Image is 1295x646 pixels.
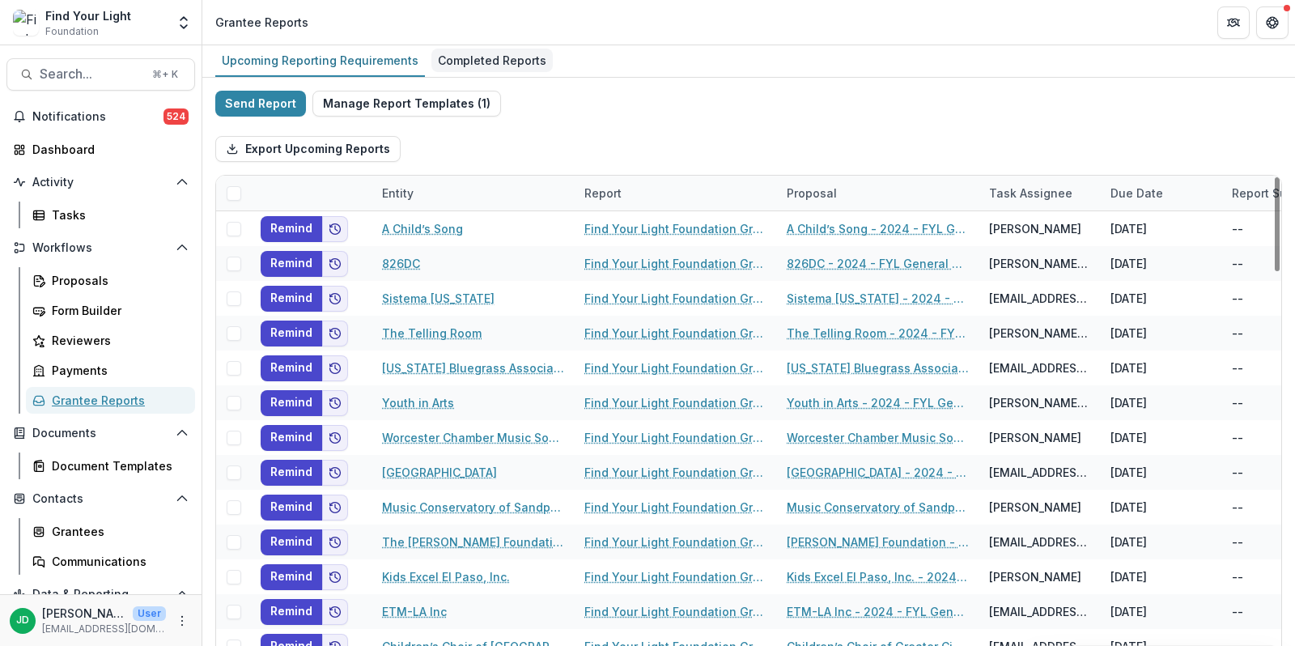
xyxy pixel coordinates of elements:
[787,568,970,585] a: Kids Excel El Paso, Inc. - 2024 - FYL General Grant Application
[261,286,322,312] button: Remind
[979,176,1101,210] div: Task Assignee
[575,185,631,202] div: Report
[584,499,767,516] a: Find Your Light Foundation Grant Report
[322,495,348,521] button: Add to friends
[584,290,767,307] a: Find Your Light Foundation Grant Report
[979,185,1082,202] div: Task Assignee
[261,529,322,555] button: Remind
[787,603,970,620] a: ETM-LA Inc - 2024 - FYL General Grant Application
[322,251,348,277] button: Add to friends
[133,606,166,621] p: User
[382,325,482,342] a: The Telling Room
[584,464,767,481] a: Find Your Light Foundation Grant Report
[989,220,1081,237] div: [PERSON_NAME]
[1232,499,1243,516] div: --
[52,523,182,540] div: Grantees
[45,24,99,39] span: Foundation
[1232,603,1243,620] div: --
[52,332,182,349] div: Reviewers
[372,176,575,210] div: Entity
[382,603,447,620] a: ETM-LA Inc
[382,499,565,516] a: Music Conservatory of Sandpoint, Inc
[372,185,423,202] div: Entity
[382,533,565,550] a: The [PERSON_NAME] Foundation
[52,457,182,474] div: Document Templates
[322,564,348,590] button: Add to friends
[989,429,1081,446] div: [PERSON_NAME]
[261,599,322,625] button: Remind
[261,355,322,381] button: Remind
[322,425,348,451] button: Add to friends
[26,357,195,384] a: Payments
[777,176,979,210] div: Proposal
[40,66,142,82] span: Search...
[1101,176,1222,210] div: Due Date
[382,568,510,585] a: Kids Excel El Paso, Inc.
[215,136,401,162] button: Export Upcoming Reports
[1101,420,1222,455] div: [DATE]
[322,321,348,346] button: Add to friends
[382,464,497,481] a: [GEOGRAPHIC_DATA]
[322,286,348,312] button: Add to friends
[6,136,195,163] a: Dashboard
[575,176,777,210] div: Report
[382,220,463,237] a: A Child’s Song
[215,91,306,117] button: Send Report
[989,499,1081,516] div: [PERSON_NAME]
[787,429,970,446] a: Worcester Chamber Music Society, Inc. - 2024-25 - Find Your Light Foundation Request for Proposal
[6,420,195,446] button: Open Documents
[1101,185,1173,202] div: Due Date
[215,14,308,31] div: Grantee Reports
[52,206,182,223] div: Tasks
[52,392,182,409] div: Grantee Reports
[584,533,767,550] a: Find Your Light Foundation Grant Report
[172,6,195,39] button: Open entity switcher
[1232,220,1243,237] div: --
[45,7,131,24] div: Find Your Light
[989,568,1081,585] div: [PERSON_NAME]
[32,492,169,506] span: Contacts
[989,255,1091,272] div: [PERSON_NAME] Pred [PERSON_NAME]
[1232,429,1243,446] div: --
[32,427,169,440] span: Documents
[172,611,192,631] button: More
[6,104,195,130] button: Notifications524
[6,235,195,261] button: Open Workflows
[16,615,29,626] div: Jeffrey Dollinger
[322,216,348,242] button: Add to friends
[261,460,322,486] button: Remind
[261,321,322,346] button: Remind
[1101,281,1222,316] div: [DATE]
[149,66,181,83] div: ⌘ + K
[322,460,348,486] button: Add to friends
[777,185,847,202] div: Proposal
[1101,316,1222,351] div: [DATE]
[6,486,195,512] button: Open Contacts
[1232,359,1243,376] div: --
[52,302,182,319] div: Form Builder
[1232,290,1243,307] div: --
[1232,533,1243,550] div: --
[1101,385,1222,420] div: [DATE]
[1101,525,1222,559] div: [DATE]
[382,290,495,307] a: Sistema [US_STATE]
[431,49,553,72] div: Completed Reports
[584,325,767,342] a: Find Your Light Foundation Grant Report
[1232,464,1243,481] div: --
[382,359,565,376] a: [US_STATE] Bluegrass Association
[584,359,767,376] a: Find Your Light Foundation Grant Report
[32,176,169,189] span: Activity
[787,220,970,237] a: A Child’s Song - 2024 - FYL General Grant Application
[1232,325,1243,342] div: --
[26,267,195,294] a: Proposals
[584,255,767,272] a: Find Your Light Foundation Grant Report
[312,91,501,117] button: Manage Report Templates (1)
[261,390,322,416] button: Remind
[261,495,322,521] button: Remind
[215,49,425,72] div: Upcoming Reporting Requirements
[261,564,322,590] button: Remind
